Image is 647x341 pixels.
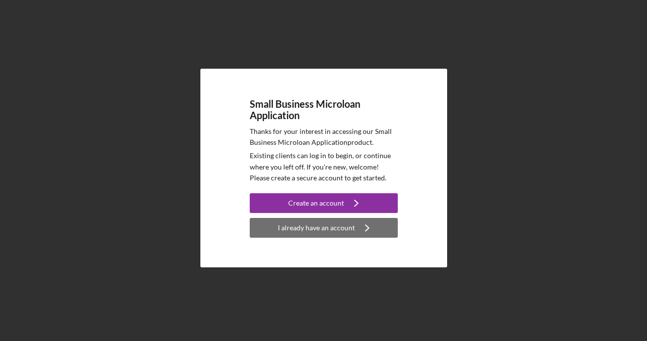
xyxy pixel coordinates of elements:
[250,126,398,148] p: Thanks for your interest in accessing our Small Business Microloan Application product.
[250,193,398,215] a: Create an account
[250,218,398,238] button: I already have an account
[250,150,398,183] p: Existing clients can log in to begin, or continue where you left off. If you're new, welcome! Ple...
[288,193,344,213] div: Create an account
[278,218,355,238] div: I already have an account
[250,193,398,213] button: Create an account
[250,98,398,121] h4: Small Business Microloan Application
